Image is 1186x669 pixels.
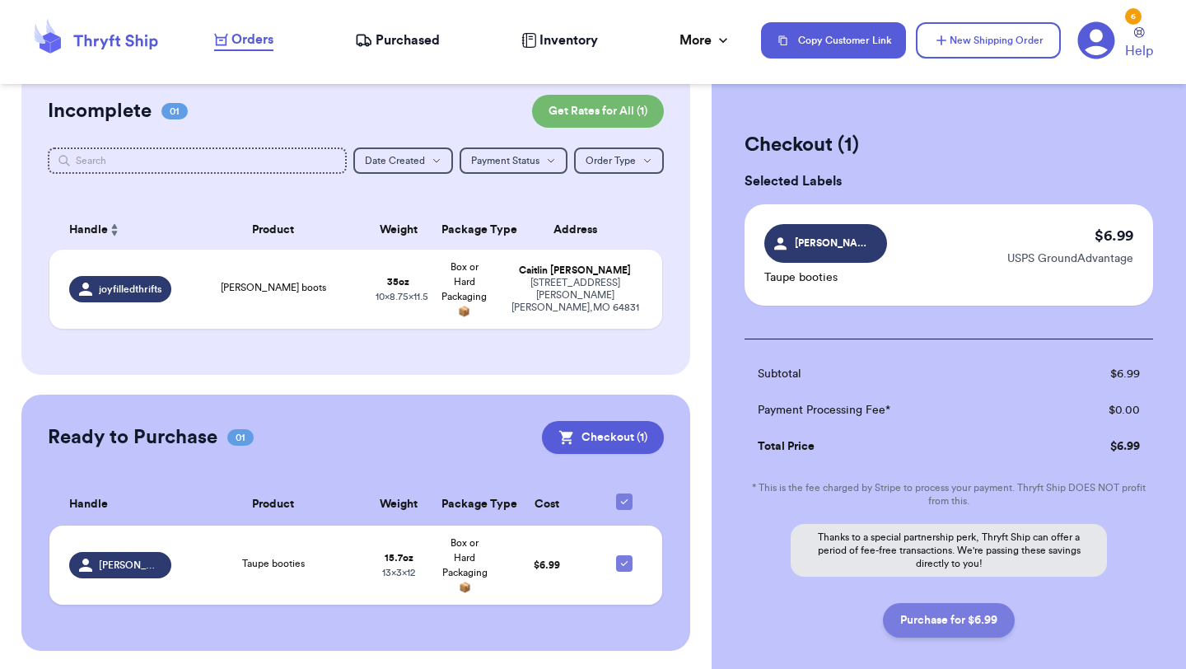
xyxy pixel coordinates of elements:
[1007,250,1133,267] p: USPS GroundAdvantage
[48,98,152,124] h2: Incomplete
[532,95,664,128] button: Get Rates for All (1)
[108,220,121,240] button: Sort ascending
[161,103,188,119] span: 01
[441,262,487,316] span: Box or Hard Packaging 📦
[507,277,642,314] div: [STREET_ADDRESS][PERSON_NAME] [PERSON_NAME] , MO 64831
[497,210,662,250] th: Address
[69,222,108,239] span: Handle
[791,524,1107,577] p: Thanks to a special partnership perk, Thryft Ship can offer a period of fee-free transactions. We...
[382,568,415,578] span: 13 x 3 x 12
[471,156,539,166] span: Payment Status
[387,277,409,287] strong: 35 oz
[242,559,305,568] span: Taupe booties
[521,30,598,50] a: Inventory
[366,210,432,250] th: Weight
[1095,224,1133,247] p: $ 6.99
[376,30,440,50] span: Purchased
[1077,21,1115,59] a: 6
[574,147,664,174] button: Order Type
[99,559,161,572] span: [PERSON_NAME]
[214,30,273,51] a: Orders
[1125,8,1142,25] div: 6
[507,264,642,277] div: Caitlin [PERSON_NAME]
[432,484,497,526] th: Package Type
[679,30,731,50] div: More
[764,269,887,286] p: Taupe booties
[385,553,413,563] strong: 15.7 oz
[534,560,560,570] span: $ 6.99
[883,603,1015,638] button: Purchase for $6.99
[542,421,664,454] button: Checkout (1)
[221,283,326,292] span: [PERSON_NAME] boots
[376,292,428,302] span: 10 x 8.75 x 11.5
[353,147,453,174] button: Date Created
[48,147,347,174] input: Search
[227,429,254,446] span: 01
[181,484,366,526] th: Product
[48,424,217,451] h2: Ready to Purchase
[181,210,366,250] th: Product
[460,147,567,174] button: Payment Status
[745,132,1153,158] h2: Checkout ( 1 )
[355,30,440,50] a: Purchased
[1044,392,1153,428] td: $ 0.00
[1044,428,1153,465] td: $ 6.99
[745,171,1153,191] h3: Selected Labels
[916,22,1061,58] button: New Shipping Order
[745,356,1044,392] td: Subtotal
[1044,356,1153,392] td: $ 6.99
[366,484,432,526] th: Weight
[1125,41,1153,61] span: Help
[69,496,108,513] span: Handle
[539,30,598,50] span: Inventory
[442,538,488,592] span: Box or Hard Packaging 📦
[795,236,872,250] span: [PERSON_NAME]
[365,156,425,166] span: Date Created
[231,30,273,49] span: Orders
[745,481,1153,508] p: * This is the fee charged by Stripe to process your payment. Thryft Ship DOES NOT profit from this.
[99,283,161,296] span: joyfilledthrifts
[432,210,497,250] th: Package Type
[745,392,1044,428] td: Payment Processing Fee*
[745,428,1044,465] td: Total Price
[497,484,596,526] th: Cost
[761,22,906,58] button: Copy Customer Link
[1125,27,1153,61] a: Help
[586,156,636,166] span: Order Type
